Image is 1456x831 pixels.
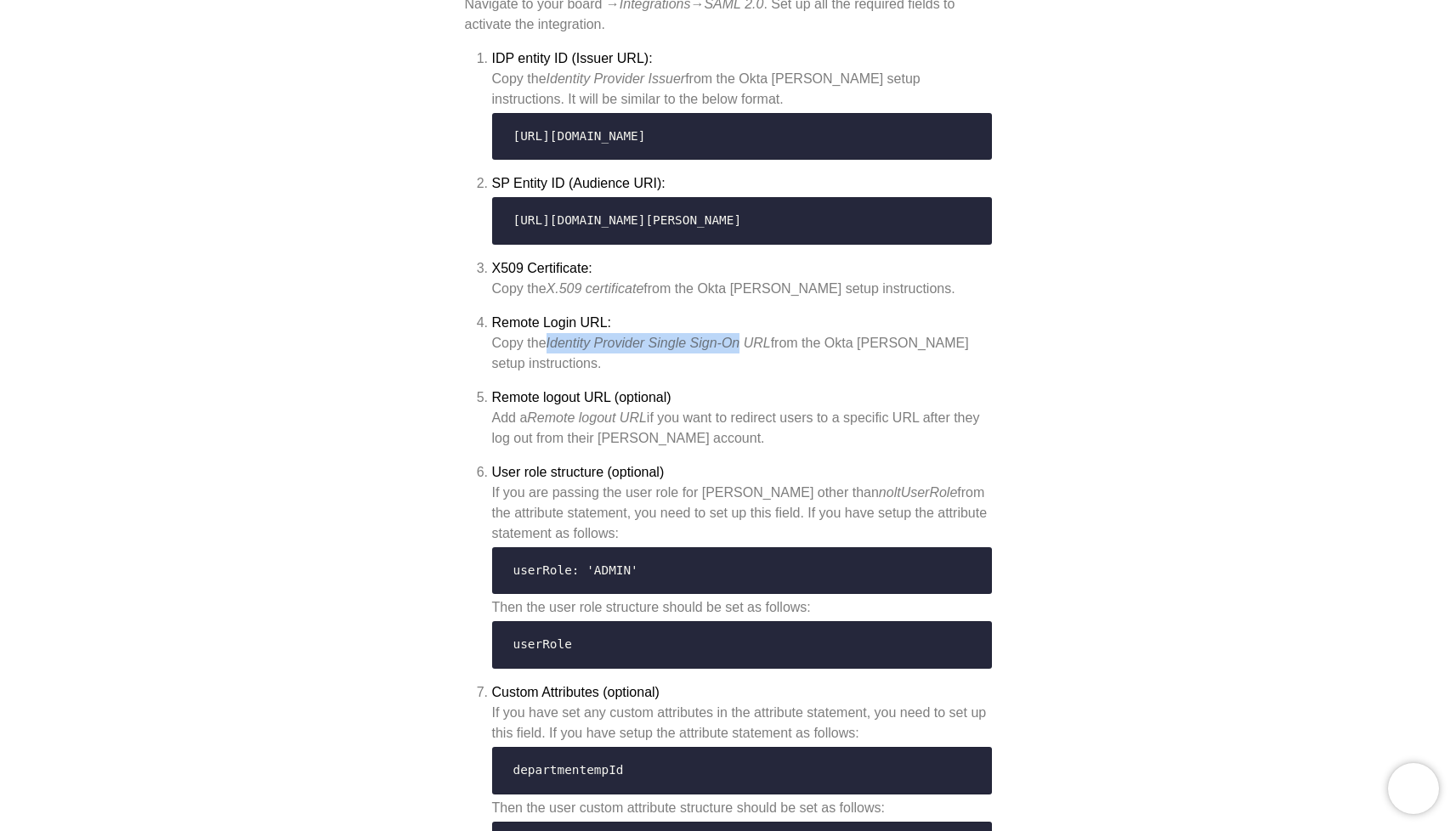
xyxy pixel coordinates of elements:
[492,390,671,404] strong: Remote logout URL (optional)
[492,176,666,190] strong: SP Entity ID (Audience URI):
[527,410,647,425] em: Remote logout URL
[492,408,992,449] div: Add a if you want to redirect users to a specific URL after they log out from their [PERSON_NAME]...
[547,281,644,296] em: X.509 certificate
[492,279,992,299] div: Copy the from the Okta [PERSON_NAME] setup instructions.
[492,483,992,669] div: If you are passing the user role for [PERSON_NAME] other than from the attribute statement, you n...
[513,763,587,777] span: department
[513,563,638,577] span: userRole: 'ADMIN'
[492,465,665,479] strong: User role structure (optional)
[492,261,592,275] strong: X509 Certificate:
[547,336,771,350] em: Identity Provider Single Sign-On URL
[879,485,957,500] em: noltUserRole
[513,129,646,143] span: [URL][DOMAIN_NAME]
[492,315,612,330] strong: Remote Login URL:
[492,685,660,699] strong: Custom Attributes (optional)
[1388,763,1439,814] iframe: Chatra live chat
[492,51,653,65] strong: IDP entity ID (Issuer URL):
[503,755,981,787] code: empId
[492,333,992,374] div: Copy the from the Okta [PERSON_NAME] setup instructions.
[513,213,742,227] span: [URL][DOMAIN_NAME][PERSON_NAME]
[513,637,572,651] span: userRole
[547,71,686,86] em: Identity Provider Issuer
[492,69,992,110] div: Copy the from the Okta [PERSON_NAME] setup instructions. It will be similar to the below format.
